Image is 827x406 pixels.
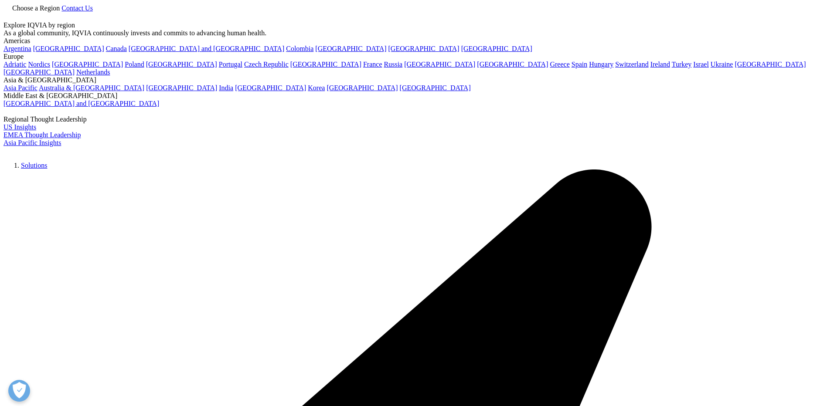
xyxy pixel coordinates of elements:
a: [GEOGRAPHIC_DATA] [235,84,306,91]
a: Argentina [3,45,31,52]
a: Contact Us [61,4,93,12]
a: Ukraine [711,61,733,68]
a: Ireland [650,61,670,68]
a: Asia Pacific [3,84,37,91]
a: Nordics [28,61,50,68]
a: Korea [308,84,325,91]
a: Australia & [GEOGRAPHIC_DATA] [39,84,144,91]
a: Asia Pacific Insights [3,139,61,146]
button: Open Preferences [8,380,30,402]
a: Adriatic [3,61,26,68]
a: Russia [384,61,403,68]
a: [GEOGRAPHIC_DATA] [52,61,123,68]
a: Hungary [589,61,613,68]
a: [GEOGRAPHIC_DATA] [404,61,475,68]
span: Choose a Region [12,4,60,12]
a: [GEOGRAPHIC_DATA] [400,84,471,91]
a: Israel [693,61,709,68]
a: EMEA Thought Leadership [3,131,81,139]
a: India [219,84,233,91]
a: France [363,61,382,68]
div: Middle East & [GEOGRAPHIC_DATA] [3,92,824,100]
a: [GEOGRAPHIC_DATA] [146,61,217,68]
a: Solutions [21,162,47,169]
a: Turkey [672,61,692,68]
a: Czech Republic [244,61,289,68]
div: Explore IQVIA by region [3,21,824,29]
a: [GEOGRAPHIC_DATA] [388,45,459,52]
div: As a global community, IQVIA continuously invests and commits to advancing human health. [3,29,824,37]
a: [GEOGRAPHIC_DATA] [3,68,75,76]
a: [GEOGRAPHIC_DATA] [315,45,386,52]
a: Greece [550,61,569,68]
div: Asia & [GEOGRAPHIC_DATA] [3,76,824,84]
a: [GEOGRAPHIC_DATA] [33,45,104,52]
a: Switzerland [615,61,648,68]
a: [GEOGRAPHIC_DATA] [290,61,361,68]
a: Poland [125,61,144,68]
a: [GEOGRAPHIC_DATA] [735,61,806,68]
a: US Insights [3,123,36,131]
a: [GEOGRAPHIC_DATA] [146,84,217,91]
a: [GEOGRAPHIC_DATA] and [GEOGRAPHIC_DATA] [3,100,159,107]
a: Canada [106,45,127,52]
a: [GEOGRAPHIC_DATA] and [GEOGRAPHIC_DATA] [129,45,284,52]
div: Europe [3,53,824,61]
a: Colombia [286,45,313,52]
div: Regional Thought Leadership [3,115,824,123]
a: Spain [572,61,587,68]
div: Americas [3,37,824,45]
a: [GEOGRAPHIC_DATA] [477,61,548,68]
a: Portugal [219,61,242,68]
a: [GEOGRAPHIC_DATA] [461,45,532,52]
a: Netherlands [76,68,110,76]
a: [GEOGRAPHIC_DATA] [327,84,398,91]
